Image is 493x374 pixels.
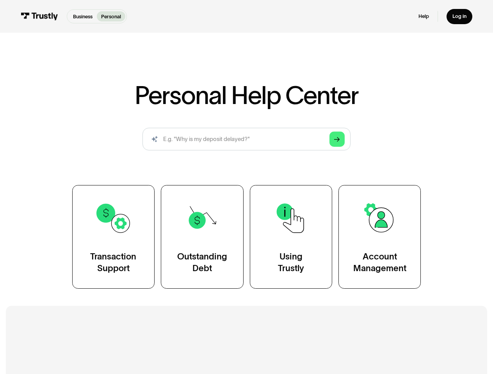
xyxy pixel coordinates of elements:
[338,185,421,289] a: AccountManagement
[135,83,358,108] h1: Personal Help Center
[278,251,304,274] div: Using Trustly
[142,128,350,151] form: Search
[101,13,121,20] p: Personal
[250,185,332,289] a: UsingTrustly
[72,185,155,289] a: TransactionSupport
[447,9,472,24] a: Log in
[69,11,97,22] a: Business
[21,12,58,20] img: Trustly Logo
[97,11,125,22] a: Personal
[177,251,227,274] div: Outstanding Debt
[142,128,350,151] input: search
[90,251,136,274] div: Transaction Support
[418,13,429,20] a: Help
[452,13,466,20] div: Log in
[353,251,406,274] div: Account Management
[73,13,93,20] p: Business
[161,185,243,289] a: OutstandingDebt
